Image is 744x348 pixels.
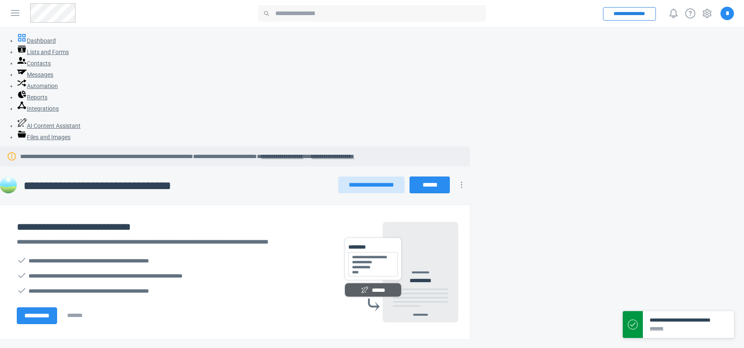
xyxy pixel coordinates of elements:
[27,83,58,89] span: Automation
[17,71,53,78] a: Messages
[17,122,81,129] a: AI Content Assistant
[17,60,51,67] a: Contacts
[27,60,51,67] span: Contacts
[27,94,47,101] span: Reports
[27,37,56,44] span: Dashboard
[17,49,69,55] a: Lists and Forms
[27,49,69,55] span: Lists and Forms
[17,94,47,101] a: Reports
[27,134,70,140] span: Files and Images
[27,71,53,78] span: Messages
[17,134,70,140] a: Files and Images
[17,37,56,44] a: Dashboard
[27,122,81,129] span: AI Content Assistant
[17,83,58,89] a: Automation
[27,105,59,112] span: Integrations
[17,105,59,112] a: Integrations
